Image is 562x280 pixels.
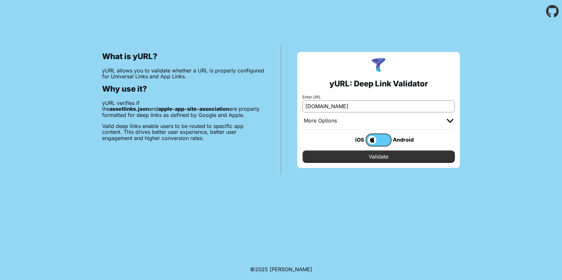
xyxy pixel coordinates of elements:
img: yURL Logo [370,57,387,74]
h2: yURL: Deep Link Validator [329,79,428,88]
p: Valid deep links enable users to be routed to specific app content. This drives better user exper... [102,123,264,141]
span: 2025 [255,266,268,273]
h2: Why use it? [102,84,264,94]
h2: What is yURL? [102,52,264,61]
a: Michael Ibragimchayev's Personal Site [270,266,312,273]
img: chevron [447,119,453,123]
b: apple-app-site-association [158,106,229,112]
input: e.g. https://app.chayev.com/xyx [302,100,455,112]
footer: © [250,259,312,280]
label: Enter URL [302,95,455,99]
div: iOS [340,135,366,144]
div: Android [392,135,418,144]
p: yURL verifies if the and are properly formatted for deep links as defined by Google and Apple. [102,100,264,118]
p: yURL allows you to validate whether a URL is properly configured for Universal Links and App Links. [102,68,264,80]
b: assetlinks.json [110,106,149,112]
div: More Options [304,118,337,124]
input: Validate [302,150,455,163]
